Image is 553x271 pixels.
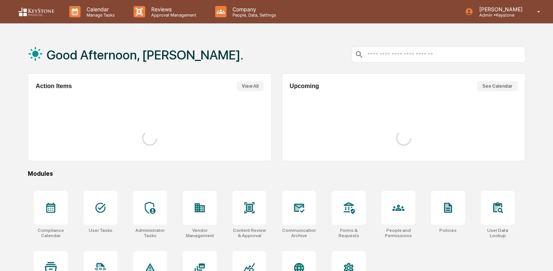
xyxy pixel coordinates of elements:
p: Calendar [81,6,118,12]
p: People, Data, Settings [226,12,280,18]
div: Content Review & Approval [232,228,266,238]
div: Policies [439,228,457,233]
div: Administrator Tasks [133,228,167,238]
img: logo [18,7,54,17]
h2: Action Items [36,83,72,90]
div: Compliance Calendar [34,228,68,238]
p: Approval Management [145,12,200,18]
div: Vendor Management [183,228,217,238]
p: Manage Tasks [81,12,118,18]
h1: Good Afternoon, [PERSON_NAME]. [47,47,243,62]
div: Modules [28,170,526,177]
p: Admin • Keystone [473,12,526,18]
div: User Data Lookup [481,228,515,238]
button: View All [237,81,264,91]
button: See Calendar [477,81,518,91]
h2: Upcoming [290,83,319,90]
p: Reviews [145,6,200,12]
div: People and Permissions [381,228,415,238]
div: Forms & Requests [332,228,366,238]
p: Company [226,6,280,12]
p: [PERSON_NAME] [473,6,526,12]
div: User Tasks [89,228,112,233]
div: Communications Archive [282,228,316,238]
